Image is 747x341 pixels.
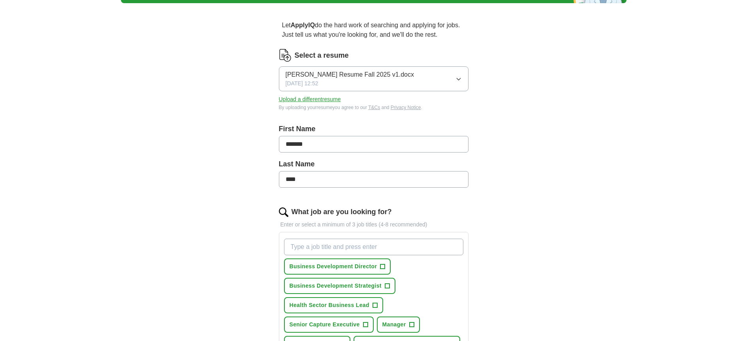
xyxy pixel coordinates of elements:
label: Last Name [279,159,469,170]
label: What job are you looking for? [292,207,392,217]
span: Business Development Strategist [290,282,382,290]
button: Business Development Strategist [284,278,395,294]
p: Let do the hard work of searching and applying for jobs. Just tell us what you're looking for, an... [279,17,469,43]
span: Senior Capture Executive [290,320,360,329]
span: Health Sector Business Lead [290,301,369,309]
button: Upload a differentresume [279,95,341,104]
p: Enter or select a minimum of 3 job titles (4-8 recommended) [279,220,469,229]
a: Privacy Notice [391,105,421,110]
a: T&Cs [368,105,380,110]
span: [DATE] 12:52 [286,79,318,88]
label: Select a resume [295,50,349,61]
button: Senior Capture Executive [284,317,374,333]
label: First Name [279,124,469,134]
span: [PERSON_NAME] Resume Fall 2025 v1.docx [286,70,414,79]
div: By uploading your resume you agree to our and . [279,104,469,111]
img: search.png [279,207,288,217]
button: [PERSON_NAME] Resume Fall 2025 v1.docx[DATE] 12:52 [279,66,469,91]
button: Health Sector Business Lead [284,297,383,313]
span: Business Development Director [290,262,377,271]
img: CV Icon [279,49,292,62]
span: Manager [382,320,406,329]
button: Business Development Director [284,258,391,275]
strong: ApplyIQ [291,22,315,28]
input: Type a job title and press enter [284,239,463,255]
button: Manager [377,317,420,333]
